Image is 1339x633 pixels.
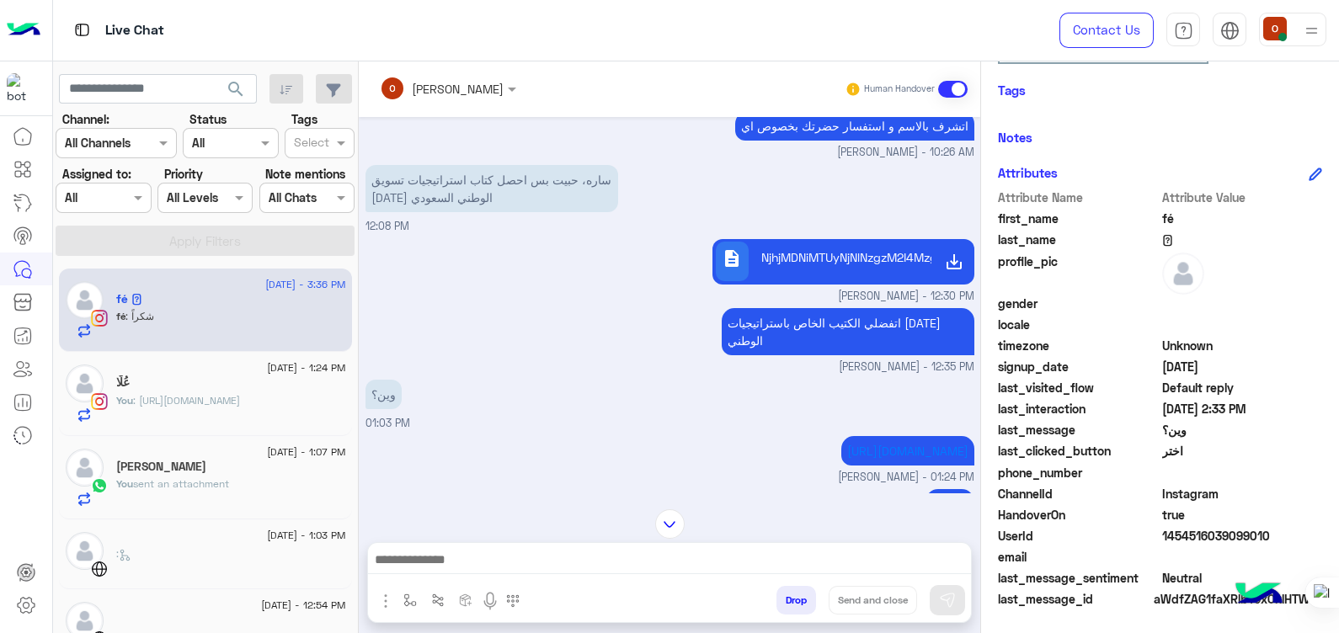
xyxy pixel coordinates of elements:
span: last_message_id [998,590,1150,608]
span: 2025-09-14T20:49:30.653Z [1162,358,1323,375]
img: WebChat [91,561,108,577]
button: Send and close [829,586,917,614]
button: create order [452,586,480,614]
button: search [216,74,257,110]
span: null [1162,548,1323,566]
span: [PERSON_NAME] - 12:30 PM [838,289,974,305]
span: [DATE] - 1:03 PM [267,528,345,543]
span: 𓂀 [1162,231,1323,248]
span: : [116,547,131,560]
span: You [116,394,133,407]
img: defaultAdmin.png [1162,253,1204,295]
a: [URL][DOMAIN_NAME] [847,444,968,458]
h6: Attributes [998,165,1058,180]
span: Attribute Name [998,189,1159,206]
p: 15/9/2025, 1:24 PM [926,489,974,519]
a: tab [1166,13,1200,48]
img: WhatsApp [91,477,108,494]
small: Human Handover [864,82,935,96]
span: اختر [1162,442,1323,460]
span: Attribute Value [1162,189,1323,206]
span: https://cdn.prod.website-files.com/68910542505b8eac5afcfcc4/68c03b15263e7833b8388792_%D9%83%D9%8A... [133,394,240,407]
h5: fé 𓂀 [116,292,142,306]
label: Assigned to: [62,165,131,183]
span: signup_date [998,358,1159,375]
img: userImage [1263,17,1287,40]
img: 114004088273201 [7,73,37,104]
label: Note mentions [265,165,345,183]
span: last_clicked_button [998,442,1159,460]
span: sent an attachment [133,477,229,490]
img: defaultAdmin.png [66,449,104,487]
img: defaultAdmin.png [66,532,104,570]
span: profile_pic [998,253,1159,291]
span: [PERSON_NAME] - 10:26 AM [837,145,974,161]
label: Status [189,110,227,128]
span: last_interaction [998,400,1159,418]
img: tab [1174,21,1193,40]
a: Contact Us [1059,13,1154,48]
span: شكراً [125,310,154,322]
h5: Ola Elshafeey [116,460,206,474]
span: You [116,477,133,490]
span: HandoverOn [998,506,1159,524]
span: null [1162,316,1323,333]
p: 15/9/2025, 10:26 AM [735,111,974,141]
span: [PERSON_NAME] - 01:24 PM [838,470,974,486]
span: last_name [998,231,1159,248]
img: hulul-logo.png [1230,566,1288,625]
div: Select [291,133,329,155]
img: defaultAdmin.png [66,364,104,402]
img: create order [459,593,472,607]
img: send message [939,592,956,609]
span: [DATE] - 1:24 PM [267,360,345,375]
button: select flow [397,586,424,614]
img: tab [1220,21,1240,40]
span: true [1162,506,1323,524]
img: Trigger scenario [431,593,445,607]
span: aWdfZAG1faXRlbToxOklHTWVzc2FnZAUlEOjE3ODQxNDYwODYxNzY2MzAwOjM0MDI4MjM2Njg0MTcxMDMwMTI0NDI3NjA4MjA... [1154,590,1322,608]
a: descriptionNjhjMDNiMTUyNjNlNzgzM2I4Mzg4NzkyX9mD2YrZgSDYqtit2YLZgiDYp9mU2YLYtdmJINin2LPYqtmB2KfYr9... [712,239,974,285]
div: NjhjMDNiMTUyNjNlNzgzM2I4Mzg4NzkyX9mD2YrZgSDYqtit2YLZgiDYp9mU2YLYtdmJINin2LPYqtmB2KfYr9ipINmF2YYg2... [755,242,931,281]
span: last_visited_flow [998,379,1159,396]
span: 0 [1162,569,1323,587]
span: 8 [1162,485,1323,503]
span: fé [116,310,125,322]
h6: Notes [998,130,1032,145]
img: send voice note [480,591,500,611]
span: last_message [998,421,1159,439]
span: ChannelId [998,485,1159,503]
span: [DATE] - 12:54 PM [261,598,345,613]
span: [DATE] - 1:07 PM [267,444,345,460]
span: timezone [998,337,1159,354]
span: [DATE] - 3:36 PM [265,277,345,292]
p: NjhjMDNiMTUyNjNlNzgzM2I4Mzg4NzkyX9mD2YrZgSDYqtit2YLZgiDYp9mU2YLYtdmJINin2LPYqtmB2KfYr9ipINmF2YYg2... [761,248,926,266]
p: 15/9/2025, 1:24 PM [841,436,974,465]
span: locale [998,316,1159,333]
img: tab [72,19,93,40]
label: Tags [291,110,317,128]
img: Logo [7,13,40,48]
span: phone_number [998,464,1159,481]
p: 15/9/2025, 12:35 PM [722,308,974,355]
span: 01:03 PM [365,417,410,429]
img: select flow [403,593,417,607]
span: Default reply [1162,379,1323,396]
h5: عُلّا [116,375,130,390]
p: 15/9/2025, 12:08 PM [365,165,618,212]
button: Trigger scenario [424,586,452,614]
span: 2025-09-15T11:33:16.6246697Z [1162,400,1323,418]
span: 12:08 PM [365,220,409,232]
img: Instagram [91,310,108,327]
span: description [722,248,742,269]
img: send attachment [376,591,396,611]
img: profile [1301,20,1322,41]
span: UserId [998,527,1159,545]
p: 15/9/2025, 1:03 PM [365,380,402,409]
span: Unknown [1162,337,1323,354]
span: email [998,548,1159,566]
span: first_name [998,210,1159,227]
span: fé [1162,210,1323,227]
label: Channel: [62,110,109,128]
span: 1454516039099010 [1162,527,1323,545]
